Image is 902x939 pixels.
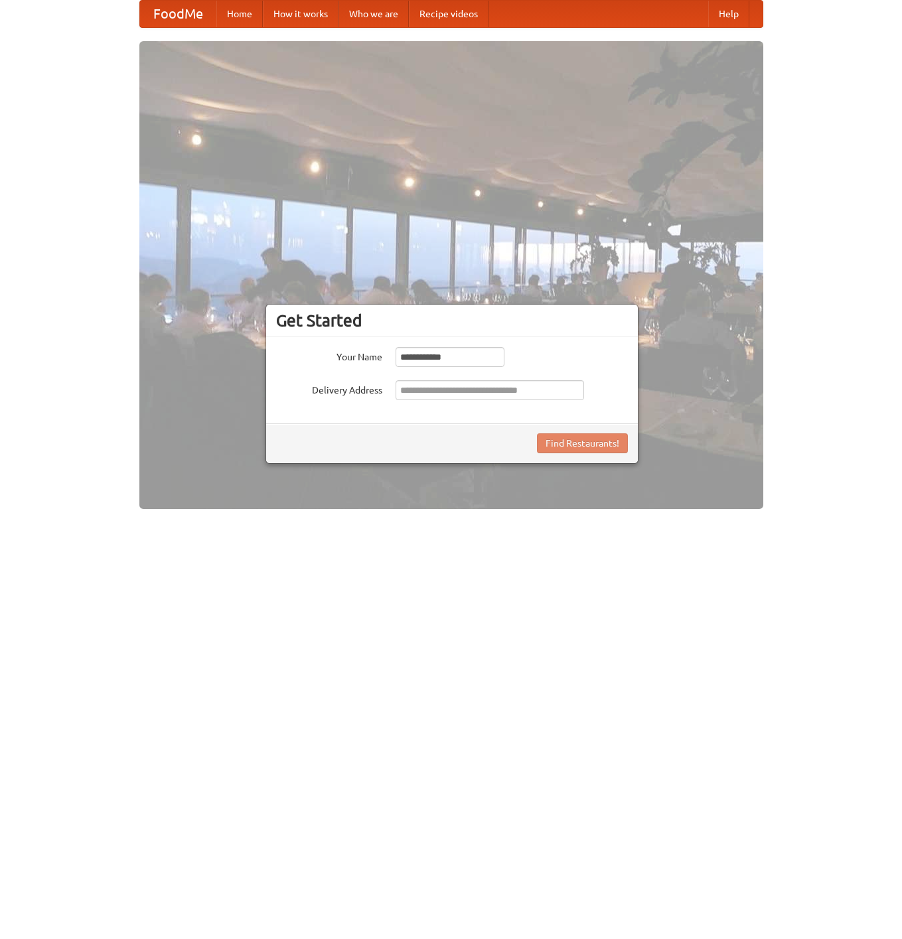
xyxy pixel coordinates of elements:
[537,433,628,453] button: Find Restaurants!
[338,1,409,27] a: Who we are
[276,380,382,397] label: Delivery Address
[708,1,749,27] a: Help
[276,347,382,364] label: Your Name
[140,1,216,27] a: FoodMe
[216,1,263,27] a: Home
[263,1,338,27] a: How it works
[409,1,489,27] a: Recipe videos
[276,311,628,330] h3: Get Started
